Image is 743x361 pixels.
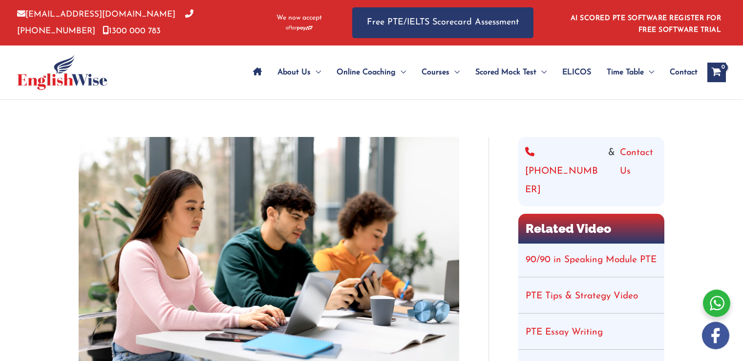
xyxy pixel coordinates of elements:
[449,55,460,90] span: Menu Toggle
[396,55,406,90] span: Menu Toggle
[245,55,698,90] nav: Site Navigation: Main Menu
[17,10,193,35] a: [PHONE_NUMBER]
[571,15,722,34] a: AI SCORED PTE SOFTWARE REGISTER FOR FREE SOFTWARE TRIAL
[526,292,638,301] a: PTE Tips & Strategy Video
[565,7,726,39] aside: Header Widget 1
[286,25,313,31] img: Afterpay-Logo
[103,27,161,35] a: 1300 000 783
[277,55,311,90] span: About Us
[414,55,467,90] a: CoursesMenu Toggle
[562,55,591,90] span: ELICOS
[525,144,603,200] a: [PHONE_NUMBER]
[670,55,698,90] span: Contact
[311,55,321,90] span: Menu Toggle
[422,55,449,90] span: Courses
[644,55,654,90] span: Menu Toggle
[525,144,658,200] div: &
[270,55,329,90] a: About UsMenu Toggle
[526,255,657,265] a: 90/90 in Speaking Module PTE
[337,55,396,90] span: Online Coaching
[352,7,533,38] a: Free PTE/IELTS Scorecard Assessment
[702,322,729,349] img: white-facebook.png
[662,55,698,90] a: Contact
[526,328,603,337] a: PTE Essay Writing
[599,55,662,90] a: Time TableMenu Toggle
[554,55,599,90] a: ELICOS
[536,55,547,90] span: Menu Toggle
[276,13,322,23] span: We now accept
[329,55,414,90] a: Online CoachingMenu Toggle
[607,55,644,90] span: Time Table
[17,55,107,90] img: cropped-ew-logo
[707,63,726,82] a: View Shopping Cart, empty
[518,214,664,244] h2: Related Video
[17,10,175,19] a: [EMAIL_ADDRESS][DOMAIN_NAME]
[475,55,536,90] span: Scored Mock Test
[467,55,554,90] a: Scored Mock TestMenu Toggle
[620,144,658,200] a: Contact Us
